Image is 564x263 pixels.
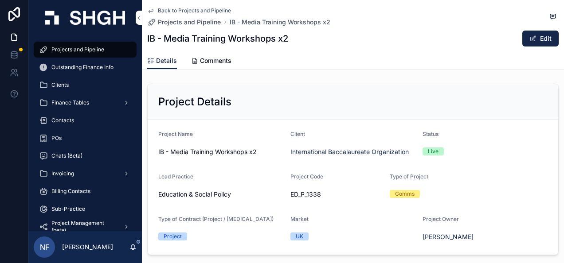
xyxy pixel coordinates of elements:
a: Invoicing [34,166,137,182]
span: Project Name [158,131,193,137]
span: Lead Practice [158,173,193,180]
span: Details [156,56,177,65]
span: Back to Projects and Pipeline [158,7,231,14]
a: Back to Projects and Pipeline [147,7,231,14]
span: Sub-Practice [51,205,85,213]
span: Projects and Pipeline [51,46,104,53]
span: Project Owner [423,216,459,222]
a: Chats (Beta) [34,148,137,164]
span: Comments [200,56,231,65]
span: Education & Social Policy [158,190,231,199]
span: Clients [51,81,69,89]
span: Project Management (beta) [51,220,116,234]
span: Type of Contract (Project / [MEDICAL_DATA]) [158,216,274,222]
span: Market [290,216,309,222]
div: UK [296,232,303,240]
a: Billing Contacts [34,183,137,199]
div: scrollable content [28,35,142,231]
a: Finance Tables [34,95,137,111]
span: IB - Media Training Workshops x2 [158,147,283,156]
span: Client [290,131,305,137]
span: Invoicing [51,170,74,177]
div: Comms [395,190,415,198]
h1: IB - Media Training Workshops x2 [147,32,288,45]
a: Projects and Pipeline [147,18,221,27]
a: Projects and Pipeline [34,42,137,58]
a: Comments [191,53,231,70]
img: App logo [45,11,125,25]
a: Project Management (beta) [34,219,137,235]
span: Project Code [290,173,323,180]
div: Project [164,232,182,240]
a: Outstanding Finance Info [34,59,137,75]
span: NF [40,242,49,252]
span: Outstanding Finance Info [51,64,114,71]
span: POs [51,135,62,142]
span: Billing Contacts [51,188,90,195]
span: Finance Tables [51,99,89,106]
a: Sub-Practice [34,201,137,217]
a: [PERSON_NAME] [423,232,474,241]
a: POs [34,130,137,146]
span: Contacts [51,117,74,124]
h2: Project Details [158,95,231,109]
a: Details [147,53,177,70]
span: Type of Project [390,173,428,180]
a: International Baccalaureate Organization [290,147,409,156]
div: Live [428,147,439,155]
span: Chats (Beta) [51,152,82,159]
p: [PERSON_NAME] [62,243,113,251]
span: Status [423,131,439,137]
span: Projects and Pipeline [158,18,221,27]
a: IB - Media Training Workshops x2 [230,18,330,27]
button: Edit [522,31,559,46]
a: Contacts [34,112,137,128]
span: ED_P_1338 [290,190,383,199]
a: Clients [34,77,137,93]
